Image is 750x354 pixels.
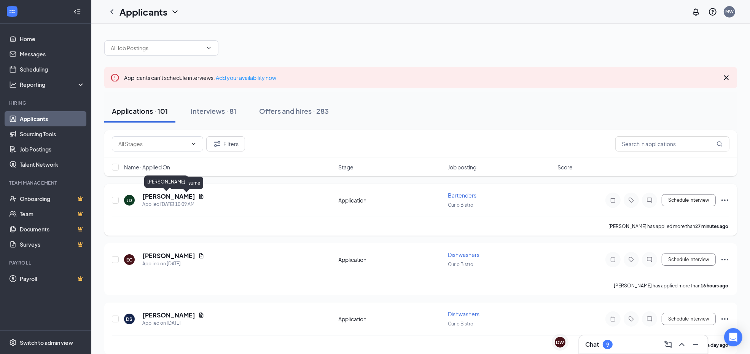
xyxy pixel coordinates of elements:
[448,262,473,267] span: Curio Bistro
[627,197,636,203] svg: Tag
[662,338,674,351] button: ComposeMessage
[662,313,716,325] button: Schedule Interview
[677,340,686,349] svg: ChevronUp
[606,341,609,348] div: 9
[556,339,564,346] div: DW
[126,316,133,322] div: DS
[662,254,716,266] button: Schedule Interview
[339,163,354,171] span: Stage
[720,314,729,324] svg: Ellipses
[724,328,742,346] div: Open Intercom Messenger
[722,73,731,82] svg: Cross
[107,7,116,16] svg: ChevronLeft
[20,339,73,346] div: Switch to admin view
[585,340,599,349] h3: Chat
[717,141,723,147] svg: MagnifyingGlass
[627,257,636,263] svg: Tag
[645,316,654,322] svg: ChatInactive
[720,255,729,264] svg: Ellipses
[127,197,132,204] div: JD
[20,142,85,157] a: Job Postings
[206,45,212,51] svg: ChevronDown
[20,81,85,88] div: Reporting
[691,7,701,16] svg: Notifications
[8,8,16,15] svg: WorkstreamLogo
[124,74,276,81] span: Applicants can't schedule interviews.
[645,197,654,203] svg: ChatInactive
[339,256,444,263] div: Application
[614,282,729,289] p: [PERSON_NAME] has applied more than .
[142,192,195,201] h5: [PERSON_NAME]
[664,340,673,349] svg: ComposeMessage
[111,44,203,52] input: All Job Postings
[170,7,180,16] svg: ChevronDown
[448,321,473,327] span: Curio Bistro
[124,163,170,171] span: Name · Applied On
[20,62,85,77] a: Scheduling
[142,201,204,208] div: Applied [DATE] 10:09 AM
[20,111,85,126] a: Applicants
[198,312,204,318] svg: Document
[720,196,729,205] svg: Ellipses
[126,257,132,263] div: EC
[191,141,197,147] svg: ChevronDown
[339,315,444,323] div: Application
[676,338,688,351] button: ChevronUp
[695,223,728,229] b: 27 minutes ago
[20,157,85,172] a: Talent Network
[20,271,85,286] a: PayrollCrown
[198,193,204,199] svg: Document
[448,251,479,258] span: Dishwashers
[110,73,119,82] svg: Error
[198,253,204,259] svg: Document
[9,180,83,186] div: Team Management
[20,237,85,252] a: SurveysCrown
[206,136,245,151] button: Filter Filters
[627,316,636,322] svg: Tag
[119,5,167,18] h1: Applicants
[9,100,83,106] div: Hiring
[216,74,276,81] a: Add your availability now
[20,126,85,142] a: Sourcing Tools
[20,222,85,237] a: DocumentsCrown
[701,283,728,289] b: 16 hours ago
[9,260,83,266] div: Payroll
[20,31,85,46] a: Home
[20,206,85,222] a: TeamCrown
[142,252,195,260] h5: [PERSON_NAME]
[608,316,618,322] svg: Note
[608,197,618,203] svg: Note
[112,106,168,116] div: Applications · 101
[9,339,17,346] svg: Settings
[448,163,476,171] span: Job posting
[689,338,702,351] button: Minimize
[144,175,188,188] div: [PERSON_NAME]
[707,342,728,348] b: a day ago
[191,106,236,116] div: Interviews · 81
[73,8,81,16] svg: Collapse
[662,194,716,206] button: Schedule Interview
[259,106,329,116] div: Offers and hires · 283
[20,46,85,62] a: Messages
[448,202,473,208] span: Curio Bistro
[9,81,17,88] svg: Analysis
[608,223,729,230] p: [PERSON_NAME] has applied more than .
[557,163,573,171] span: Score
[142,311,195,319] h5: [PERSON_NAME]
[708,7,717,16] svg: QuestionInfo
[448,311,479,317] span: Dishwashers
[20,191,85,206] a: OnboardingCrown
[645,257,654,263] svg: ChatInactive
[725,8,734,15] div: MW
[339,196,444,204] div: Application
[448,192,476,199] span: Bartenders
[118,140,188,148] input: All Stages
[691,340,700,349] svg: Minimize
[615,136,729,151] input: Search in applications
[213,139,222,148] svg: Filter
[142,319,204,327] div: Applied on [DATE]
[608,257,618,263] svg: Note
[142,260,204,268] div: Applied on [DATE]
